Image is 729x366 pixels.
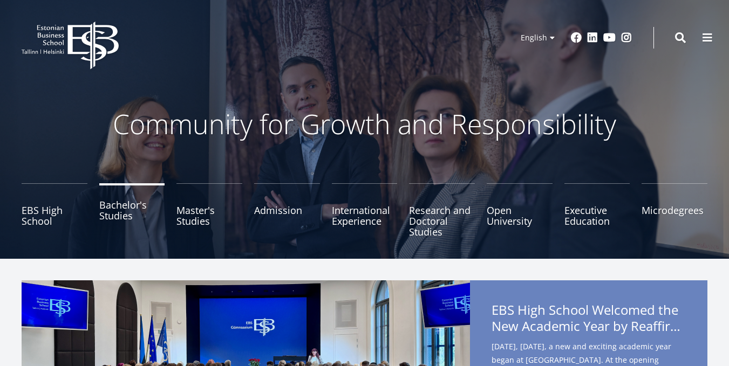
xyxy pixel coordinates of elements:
[571,32,582,43] a: Facebook
[332,183,398,237] a: International Experience
[409,183,475,237] a: Research and Doctoral Studies
[487,183,553,237] a: Open University
[22,183,87,237] a: EBS High School
[603,32,616,43] a: Youtube
[176,183,242,237] a: Master's Studies
[621,32,632,43] a: Instagram
[254,183,320,237] a: Admission
[642,183,707,237] a: Microdegrees
[492,318,686,334] span: New Academic Year by Reaffirming Its Core Values
[99,183,165,237] a: Bachelor's Studies
[587,32,598,43] a: Linkedin
[492,302,686,337] span: EBS High School Welcomed the
[79,108,651,140] p: Community for Growth and Responsibility
[564,183,630,237] a: Executive Education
